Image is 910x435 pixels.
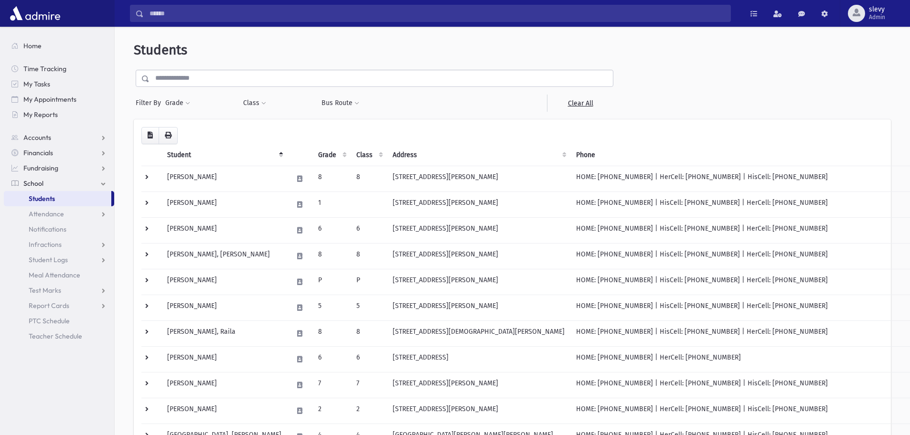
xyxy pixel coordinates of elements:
[4,283,114,298] a: Test Marks
[4,61,114,76] a: Time Tracking
[136,98,165,108] span: Filter By
[312,166,351,191] td: 8
[29,194,55,203] span: Students
[161,166,287,191] td: [PERSON_NAME]
[23,42,42,50] span: Home
[4,237,114,252] a: Infractions
[144,5,730,22] input: Search
[161,191,287,217] td: [PERSON_NAME]
[312,346,351,372] td: 6
[161,372,287,398] td: [PERSON_NAME]
[161,346,287,372] td: [PERSON_NAME]
[321,95,360,112] button: Bus Route
[161,144,287,166] th: Student: activate to sort column descending
[869,6,885,13] span: slevy
[161,398,287,424] td: [PERSON_NAME]
[351,217,387,243] td: 6
[29,317,70,325] span: PTC Schedule
[387,217,570,243] td: [STREET_ADDRESS][PERSON_NAME]
[351,295,387,320] td: 5
[243,95,267,112] button: Class
[29,286,61,295] span: Test Marks
[4,298,114,313] a: Report Cards
[4,107,114,122] a: My Reports
[351,346,387,372] td: 6
[29,332,82,340] span: Teacher Schedule
[29,210,64,218] span: Attendance
[29,225,66,233] span: Notifications
[547,95,613,112] a: Clear All
[312,144,351,166] th: Grade: activate to sort column ascending
[23,80,50,88] span: My Tasks
[29,271,80,279] span: Meal Attendance
[23,179,43,188] span: School
[351,166,387,191] td: 8
[29,240,62,249] span: Infractions
[159,127,178,144] button: Print
[4,206,114,222] a: Attendance
[387,346,570,372] td: [STREET_ADDRESS]
[29,301,69,310] span: Report Cards
[387,372,570,398] td: [STREET_ADDRESS][PERSON_NAME]
[869,13,885,21] span: Admin
[23,64,66,73] span: Time Tracking
[4,313,114,329] a: PTC Schedule
[4,76,114,92] a: My Tasks
[351,398,387,424] td: 2
[387,191,570,217] td: [STREET_ADDRESS][PERSON_NAME]
[23,95,76,104] span: My Appointments
[312,191,351,217] td: 1
[387,166,570,191] td: [STREET_ADDRESS][PERSON_NAME]
[161,243,287,269] td: [PERSON_NAME], [PERSON_NAME]
[312,398,351,424] td: 2
[161,269,287,295] td: [PERSON_NAME]
[351,269,387,295] td: P
[387,243,570,269] td: [STREET_ADDRESS][PERSON_NAME]
[4,145,114,160] a: Financials
[23,133,51,142] span: Accounts
[387,144,570,166] th: Address: activate to sort column ascending
[387,295,570,320] td: [STREET_ADDRESS][PERSON_NAME]
[8,4,63,23] img: AdmirePro
[312,372,351,398] td: 7
[351,243,387,269] td: 8
[4,191,111,206] a: Students
[4,222,114,237] a: Notifications
[4,267,114,283] a: Meal Attendance
[312,295,351,320] td: 5
[4,252,114,267] a: Student Logs
[387,320,570,346] td: [STREET_ADDRESS][DEMOGRAPHIC_DATA][PERSON_NAME]
[23,149,53,157] span: Financials
[134,42,187,58] span: Students
[165,95,191,112] button: Grade
[141,127,159,144] button: CSV
[23,164,58,172] span: Fundraising
[29,255,68,264] span: Student Logs
[4,92,114,107] a: My Appointments
[351,320,387,346] td: 8
[161,320,287,346] td: [PERSON_NAME], Raila
[312,243,351,269] td: 8
[312,217,351,243] td: 6
[387,398,570,424] td: [STREET_ADDRESS][PERSON_NAME]
[161,295,287,320] td: [PERSON_NAME]
[4,329,114,344] a: Teacher Schedule
[4,160,114,176] a: Fundraising
[4,38,114,53] a: Home
[312,320,351,346] td: 8
[4,176,114,191] a: School
[4,130,114,145] a: Accounts
[351,372,387,398] td: 7
[351,144,387,166] th: Class: activate to sort column ascending
[387,269,570,295] td: [STREET_ADDRESS][PERSON_NAME]
[23,110,58,119] span: My Reports
[161,217,287,243] td: [PERSON_NAME]
[312,269,351,295] td: P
